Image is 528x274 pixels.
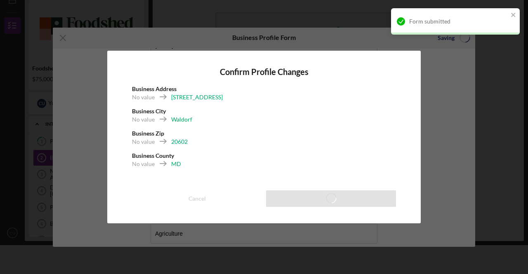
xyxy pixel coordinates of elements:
div: No value [132,138,155,146]
div: MD [171,160,181,168]
h4: Confirm Profile Changes [132,67,396,77]
div: No value [132,93,155,101]
button: close [511,12,516,19]
b: Business Address [132,85,177,92]
button: Cancel [132,190,262,207]
div: [STREET_ADDRESS] [171,93,223,101]
div: No value [132,160,155,168]
div: Cancel [189,190,206,207]
div: Waldorf [171,115,192,124]
b: Business County [132,152,174,159]
b: Business City [132,108,166,115]
div: 20602 [171,138,188,146]
div: Form submitted [409,18,508,25]
button: Save [266,190,396,207]
b: Business Zip [132,130,164,137]
div: No value [132,115,155,124]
